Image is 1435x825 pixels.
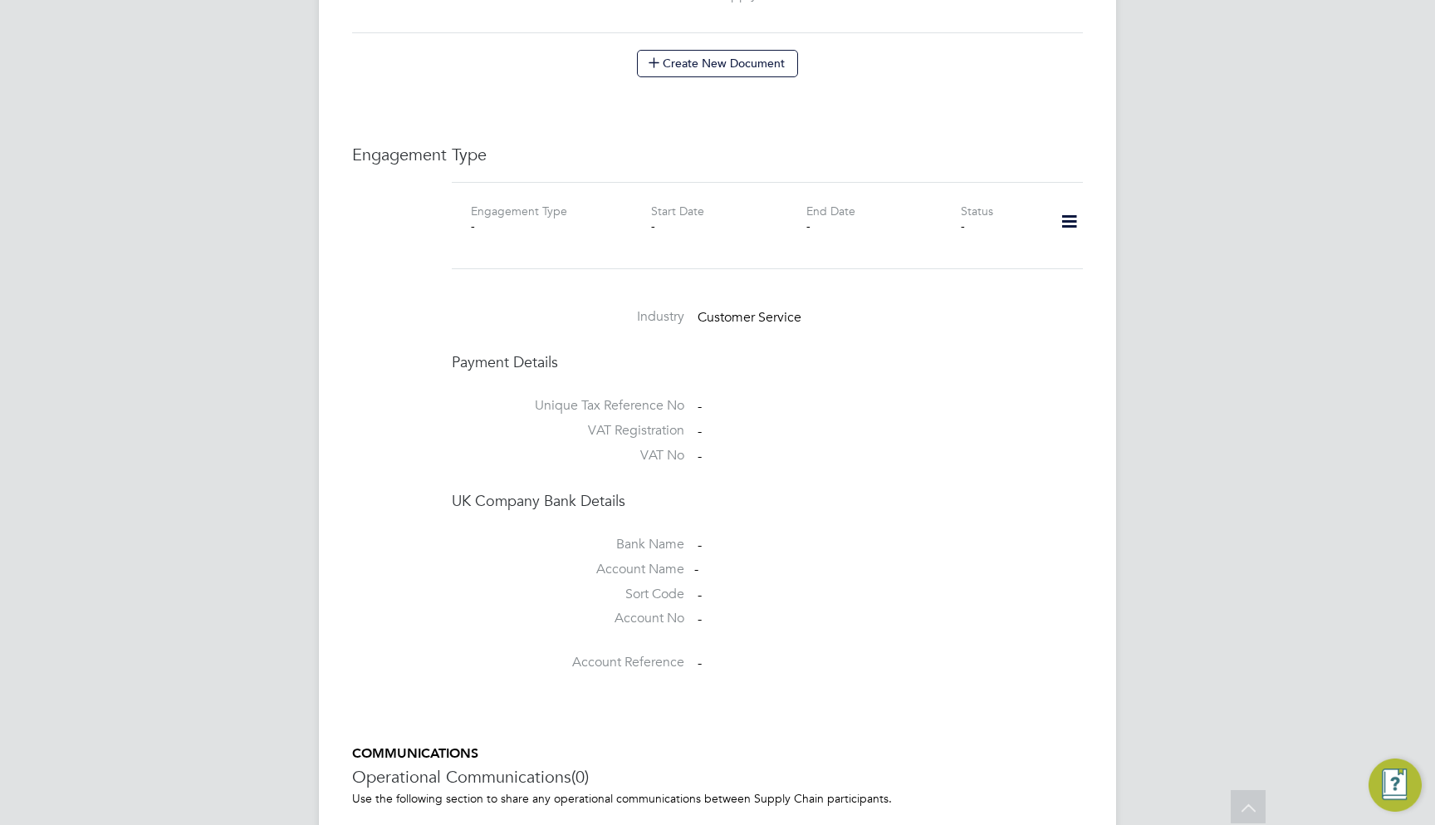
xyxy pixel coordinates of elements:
button: Create New Document [637,50,798,76]
label: Account Reference [452,654,684,671]
label: Account Name [452,561,684,578]
label: Industry [452,308,684,326]
div: - [471,219,625,233]
div: - [806,219,961,233]
div: - [961,219,1038,233]
label: Status [961,204,993,219]
span: (0) [571,766,589,788]
h3: Engagement Type [352,144,1083,165]
label: Engagement Type [471,204,567,219]
label: End Date [806,204,855,219]
label: Bank Name [452,536,684,553]
label: Start Date [651,204,704,219]
span: - [698,537,702,553]
label: VAT No [452,447,684,464]
button: Engage Resource Center [1369,759,1422,812]
h3: Operational Communications [352,766,1083,788]
label: Sort Code [452,586,684,603]
label: Unique Tax Reference No [452,397,684,415]
span: - [698,611,702,628]
span: - [698,587,702,603]
div: - [694,561,852,578]
span: - [698,398,702,415]
span: - [698,655,702,671]
h4: Payment Details [452,352,1083,371]
span: - [698,423,702,440]
h5: COMMUNICATIONS [352,745,1083,763]
span: - [698,448,702,464]
h4: UK Company Bank Details [452,491,1083,510]
p: Use the following section to share any operational communications between Supply Chain participants. [352,791,1083,806]
div: - [651,219,806,233]
label: VAT Registration [452,422,684,440]
span: Customer Service [698,309,801,326]
label: Account No [452,610,684,627]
